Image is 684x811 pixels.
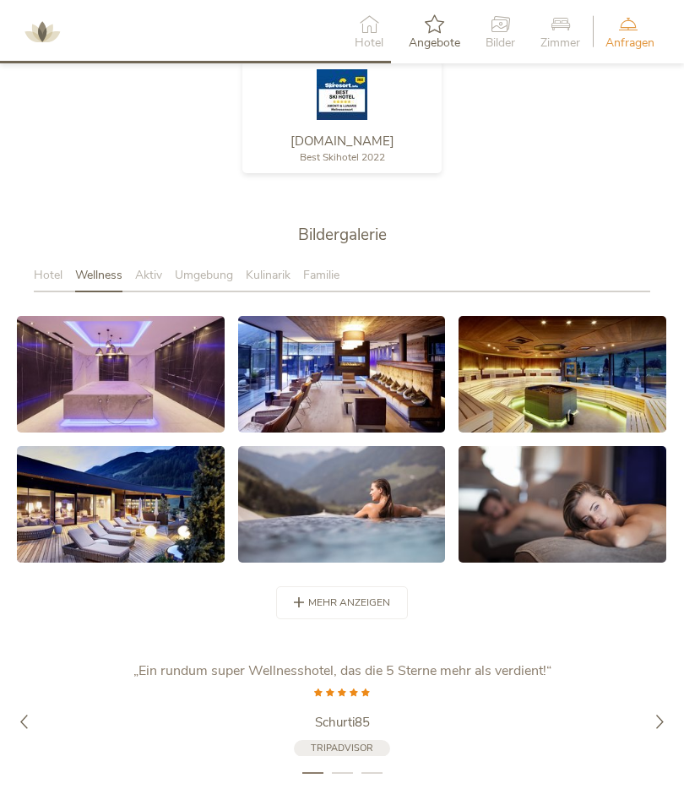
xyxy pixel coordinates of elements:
span: [DOMAIN_NAME] [290,133,394,150]
span: Familie [303,267,339,283]
span: Bildergalerie [298,224,387,246]
span: Tripadvisor [311,742,373,754]
span: Hotel [34,267,62,283]
span: Wellness [75,267,122,283]
span: Kulinarik [246,267,290,283]
span: Aktiv [135,267,162,283]
span: Best Skihotel 2022 [300,150,385,164]
img: AMONTI & LUNARIS Wellnessresort [17,7,68,57]
span: Hotel [355,37,383,49]
span: Angebote [409,37,460,49]
span: Umgebung [175,267,233,283]
span: Zimmer [540,37,580,49]
span: Schurti85 [315,714,370,731]
span: Bilder [486,37,515,49]
span: mehr anzeigen [308,596,390,610]
span: „Ein rundum super Wellnesshotel, das die 5 Sterne mehr als verdient!“ [133,661,551,680]
a: AMONTI & LUNARIS Wellnessresort [17,25,68,37]
a: Tripadvisor [294,740,390,756]
span: Anfragen [605,37,654,49]
a: Schurti85 [131,714,553,732]
img: Skiresort.de [317,69,367,120]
